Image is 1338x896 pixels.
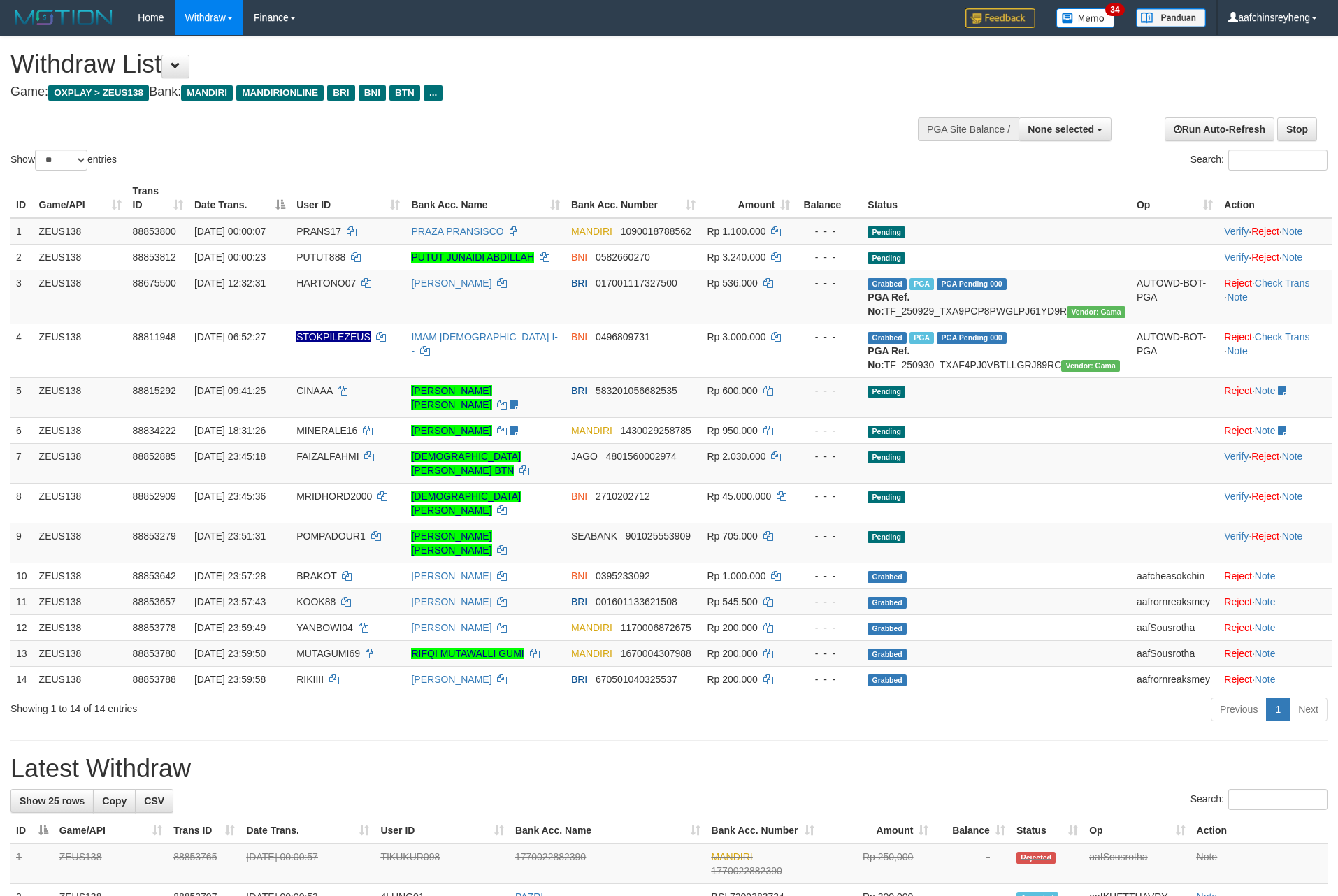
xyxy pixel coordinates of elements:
td: aafSousrotha [1084,844,1190,884]
td: ZEUS138 [34,563,127,588]
td: Rp 250,000 [820,844,934,884]
div: - - - [801,276,856,290]
a: Note [1255,570,1276,581]
span: Grabbed [868,571,907,583]
span: [DATE] 23:51:31 [194,530,266,542]
img: Feedback.jpg [965,8,1035,28]
div: - - - [801,424,856,438]
span: Copy 2710202712 to clipboard [596,491,650,502]
th: Trans ID: activate to sort column ascending [168,818,240,844]
td: TF_250930_TXAF4PJ0VBTLLGRJ89RC [862,324,1131,377]
a: Reject [1224,596,1252,607]
img: panduan.png [1136,8,1206,27]
a: Next [1289,698,1328,721]
a: Reject [1224,331,1252,342]
span: Copy 1770022882390 to clipboard [712,865,782,876]
td: aafSousrotha [1131,614,1218,640]
td: · [1218,588,1332,614]
a: Verify [1224,530,1249,542]
a: Reject [1251,252,1279,263]
span: Copy 583201056682535 to clipboard [596,385,677,396]
td: ZEUS138 [34,588,127,614]
a: [PERSON_NAME] [411,622,491,633]
span: MANDIRI [571,622,612,633]
td: 3 [10,270,34,324]
th: Amount: activate to sort column ascending [820,818,934,844]
a: Note [1255,674,1276,685]
span: MINERALE16 [296,425,357,436]
span: [DATE] 23:57:43 [194,596,266,607]
td: 6 [10,417,34,443]
img: MOTION_logo.png [10,7,117,28]
span: MANDIRI [181,85,233,101]
a: Note [1227,291,1248,303]
span: 88853657 [133,596,176,607]
span: [DATE] 23:59:58 [194,674,266,685]
span: POMPADOUR1 [296,530,366,542]
td: · [1218,563,1332,588]
td: · [1218,614,1332,640]
a: Verify [1224,226,1249,237]
td: ZEUS138 [54,844,168,884]
span: PGA Pending [937,278,1007,290]
span: Rp 1.100.000 [707,226,765,237]
label: Search: [1190,150,1328,171]
span: MANDIRI [571,226,612,237]
span: Pending [868,451,905,463]
span: SEABANK [571,530,617,542]
span: BRI [571,674,587,685]
a: Note [1255,648,1276,659]
td: ZEUS138 [34,377,127,417]
a: Reject [1251,491,1279,502]
span: [DATE] 09:41:25 [194,385,266,396]
span: Rejected [1016,852,1056,864]
th: Trans ID: activate to sort column ascending [127,178,189,218]
span: Show 25 rows [20,795,85,807]
td: · · [1218,443,1332,483]
span: KOOK88 [296,596,336,607]
td: 1 [10,218,34,245]
span: Rp 45.000.000 [707,491,771,502]
span: MANDIRI [571,425,612,436]
span: Copy 017001117327500 to clipboard [596,277,677,289]
span: BRAKOT [296,570,336,581]
span: OXPLAY > ZEUS138 [48,85,149,101]
td: · · [1218,270,1332,324]
b: PGA Ref. No: [868,345,909,370]
span: Copy 1670004307988 to clipboard [621,648,691,659]
span: BNI [359,85,386,101]
th: Balance [796,178,862,218]
a: Verify [1224,451,1249,462]
span: Grabbed [868,623,907,635]
span: MANDIRI [712,851,753,862]
input: Search: [1228,150,1328,171]
div: - - - [801,489,856,503]
td: ZEUS138 [34,483,127,523]
td: ZEUS138 [34,666,127,692]
span: BNI [571,491,587,502]
td: aafcheasokchin [1131,563,1218,588]
a: [PERSON_NAME] [411,674,491,685]
span: Rp 950.000 [707,425,757,436]
span: 88834222 [133,425,176,436]
div: - - - [801,569,856,583]
td: TIKUKUR098 [375,844,510,884]
span: Pending [868,386,905,398]
label: Search: [1190,789,1328,810]
th: ID: activate to sort column descending [10,818,54,844]
a: Note [1282,491,1303,502]
span: [DATE] 18:31:26 [194,425,266,436]
span: Grabbed [868,278,907,290]
a: Note [1255,596,1276,607]
td: - [934,844,1011,884]
td: · [1218,377,1332,417]
a: [PERSON_NAME] [411,277,491,289]
h1: Latest Withdraw [10,755,1328,783]
td: ZEUS138 [34,244,127,270]
td: ZEUS138 [34,640,127,666]
span: Copy 0395233092 to clipboard [596,570,650,581]
a: Reject [1251,226,1279,237]
span: FAIZALFAHMI [296,451,359,462]
td: 8 [10,483,34,523]
a: [PERSON_NAME] [411,570,491,581]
